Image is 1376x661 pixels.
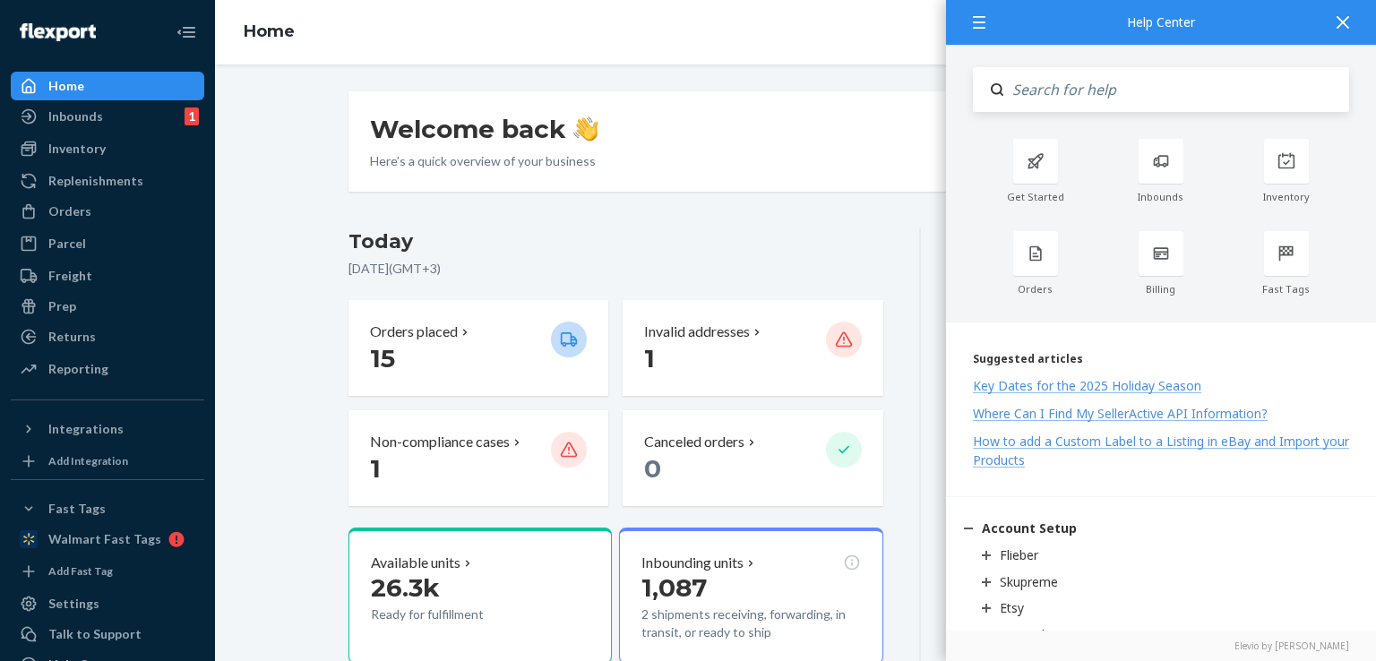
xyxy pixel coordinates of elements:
a: Elevio by [PERSON_NAME] [973,640,1349,652]
p: Orders placed [370,322,458,342]
div: Fast Tags [1224,283,1349,296]
ol: breadcrumbs [229,6,309,58]
p: Canceled orders [644,432,744,452]
button: Invalid addresses 1 [623,300,882,396]
a: Inbounds1 [11,102,204,131]
div: Replenishments [48,172,143,190]
a: Prep [11,292,204,321]
div: Inbounds [1098,191,1224,203]
a: Reporting [11,355,204,383]
div: Skupreme [1000,573,1058,590]
div: Home [48,77,84,95]
a: Inventory [11,134,204,163]
span: 1 [644,343,655,373]
div: Talk to Support [48,625,142,643]
p: Inbounding units [641,553,744,573]
p: [DATE] ( GMT+3 ) [348,260,883,278]
div: Inbounds [48,107,103,125]
button: Orders placed 15 [348,300,608,396]
div: Prep [48,297,76,315]
p: 2 shipments receiving, forwarding, in transit, or ready to ship [641,605,860,641]
p: Invalid addresses [644,322,750,342]
a: Returns [11,322,204,351]
button: Integrations [11,415,204,443]
img: Flexport logo [20,23,96,41]
a: Settings [11,589,204,618]
div: Reporting [48,360,108,378]
span: 15 [370,343,395,373]
p: Ready for fulfillment [371,605,537,623]
div: Inventory [1224,191,1349,203]
div: Settings [48,595,99,613]
div: General [1000,626,1045,643]
button: Non-compliance cases 1 [348,410,608,506]
h1: Welcome back [370,113,598,145]
div: Orders [48,202,91,220]
button: Canceled orders 0 [623,410,882,506]
h3: Today [348,227,883,256]
div: Parcel [48,235,86,253]
span: 1 [370,453,381,484]
div: Where Can I Find My SellerActive API Information? [973,405,1268,422]
a: Home [244,21,295,41]
span: 0 [644,453,661,484]
p: Non-compliance cases [370,432,510,452]
div: Help Center [973,16,1349,29]
a: Orders [11,197,204,226]
span: 1,087 [641,572,707,603]
a: Replenishments [11,167,204,195]
a: Home [11,72,204,100]
div: Orders [973,283,1098,296]
div: Key Dates for the 2025 Holiday Season [973,377,1201,394]
div: Flieber [1000,546,1038,563]
button: Close Navigation [168,14,204,50]
div: Inventory [48,140,106,158]
div: Get Started [973,191,1098,203]
div: Integrations [48,420,124,438]
div: Account Setup [982,519,1077,537]
a: Add Integration [11,451,204,472]
a: Parcel [11,229,204,258]
div: 1 [185,107,199,125]
div: Add Integration [48,453,128,468]
img: hand-wave emoji [573,116,598,142]
button: Talk to Support [11,620,204,648]
a: Add Fast Tag [11,561,204,582]
div: How to add a Custom Label to a Listing in eBay and Import your Products [973,433,1349,468]
div: Fast Tags [48,500,106,518]
div: Returns [48,328,96,346]
p: Here’s a quick overview of your business [370,152,598,170]
div: Add Fast Tag [48,563,113,579]
span: Suggested articles [973,351,1083,366]
div: Freight [48,267,92,285]
p: Available units [371,553,460,573]
input: Search [1003,67,1349,112]
a: Walmart Fast Tags [11,525,204,554]
a: Freight [11,262,204,290]
div: Billing [1098,283,1224,296]
button: Fast Tags [11,494,204,523]
span: Чат [40,13,70,29]
div: Walmart Fast Tags [48,530,161,548]
div: Etsy [1000,599,1024,616]
span: 26.3k [371,572,440,603]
